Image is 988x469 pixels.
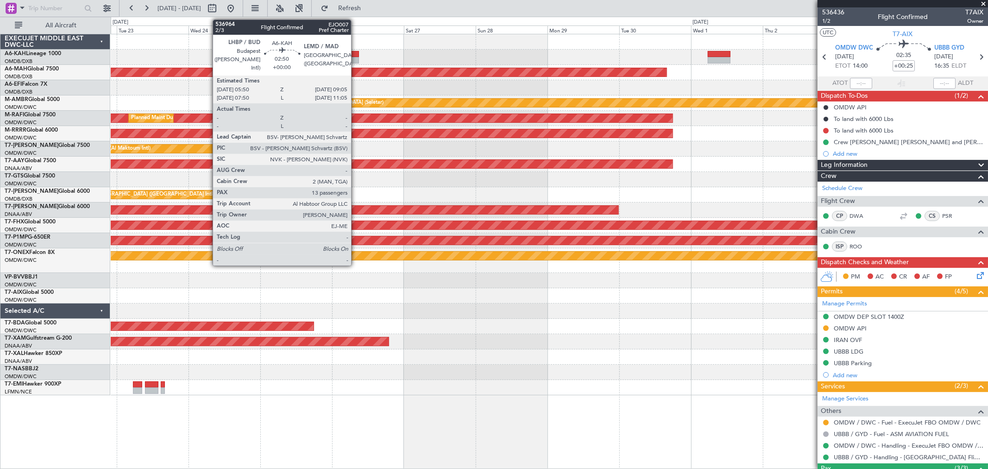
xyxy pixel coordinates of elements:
[853,62,868,71] span: 14:00
[821,257,909,268] span: Dispatch Checks and Weather
[260,25,332,34] div: Thu 25
[5,342,32,349] a: DNAA/ABV
[5,165,32,172] a: DNAA/ABV
[5,274,38,280] a: VP-BVVBBJ1
[5,196,32,203] a: OMDB/DXB
[821,160,868,171] span: Leg Information
[822,184,862,193] a: Schedule Crew
[834,418,981,426] a: OMDW / DWC - Fuel - ExecuJet FBO OMDW / DWC
[834,313,904,321] div: OMDW DEP SLOT 1400Z
[157,4,201,13] span: [DATE] - [DATE]
[5,290,22,295] span: T7-AIX
[5,51,61,57] a: A6-KAHLineage 1000
[922,273,930,282] span: AF
[965,17,983,25] span: Owner
[10,18,101,33] button: All Aircraft
[822,299,867,309] a: Manage Permits
[834,115,894,123] div: To land with 6000 Lbs
[5,66,59,72] a: A6-MAHGlobal 7500
[189,25,260,34] div: Wed 24
[5,127,58,133] a: M-RRRRGlobal 6000
[833,150,983,158] div: Add new
[332,25,404,34] div: Fri 26
[5,381,23,387] span: T7-EMI
[834,348,863,355] div: UBBB LDG
[5,219,24,225] span: T7-FHX
[28,1,82,15] input: Trip Number
[822,7,844,17] span: 536436
[833,371,983,379] div: Add new
[5,226,37,233] a: OMDW/DWC
[5,204,58,209] span: T7-[PERSON_NAME]
[5,150,37,157] a: OMDW/DWC
[691,25,763,34] div: Wed 1
[5,158,56,164] a: T7-AAYGlobal 7500
[5,358,32,365] a: DNAA/ABV
[5,281,37,288] a: OMDW/DWC
[955,91,968,101] span: (1/2)
[5,104,37,111] a: OMDW/DWC
[834,430,949,438] a: UBBB / GYD - Fuel - ASM AVIATION FUEL
[5,173,55,179] a: T7-GTSGlobal 7500
[5,66,27,72] span: A6-MAH
[316,1,372,16] button: Refresh
[834,138,983,146] div: Crew [PERSON_NAME] [PERSON_NAME] and [PERSON_NAME]
[5,180,37,187] a: OMDW/DWC
[955,286,968,296] span: (4/5)
[619,25,691,34] div: Tue 30
[5,366,38,372] a: T7-NASBBJ2
[934,44,964,53] span: UBBB GYD
[5,327,37,334] a: OMDW/DWC
[834,442,983,450] a: OMDW / DWC - Handling - ExecuJet FBO OMDW / DWC
[5,134,37,141] a: OMDW/DWC
[896,51,911,60] span: 02:35
[5,320,57,326] a: T7-BDAGlobal 5000
[965,7,983,17] span: T7AIX
[955,381,968,391] span: (2/3)
[5,112,56,118] a: M-RAFIGlobal 7500
[5,189,90,194] a: T7-[PERSON_NAME]Global 6000
[822,17,844,25] span: 1/2
[476,25,547,34] div: Sun 28
[5,336,26,341] span: T7-XAM
[821,286,843,297] span: Permits
[832,79,848,88] span: ATOT
[763,25,835,34] div: Thu 2
[834,103,867,111] div: OMDW API
[893,29,913,39] span: T7-AIX
[945,273,952,282] span: FP
[5,82,22,87] span: A6-EFI
[5,204,90,209] a: T7-[PERSON_NAME]Global 6000
[832,211,847,221] div: CP
[821,196,855,207] span: Flight Crew
[5,336,72,341] a: T7-XAMGulfstream G-200
[822,394,868,404] a: Manage Services
[5,58,32,65] a: OMDB/DXB
[5,112,24,118] span: M-RAFI
[820,28,836,37] button: UTC
[835,44,873,53] span: OMDW DWC
[5,234,28,240] span: T7-P1MP
[821,406,841,417] span: Others
[113,19,128,26] div: [DATE]
[835,62,850,71] span: ETOT
[835,52,854,62] span: [DATE]
[5,250,55,255] a: T7-ONEXFalcon 8X
[925,211,940,221] div: CS
[59,188,214,202] div: Planned Maint [GEOGRAPHIC_DATA] ([GEOGRAPHIC_DATA] Intl)
[5,173,24,179] span: T7-GTS
[834,336,862,344] div: IRAN OVF
[5,234,50,240] a: T7-P1MPG-650ER
[942,212,963,220] a: PSR
[850,242,870,251] a: ROO
[5,274,25,280] span: VP-BVV
[131,111,222,125] div: Planned Maint Dubai (Al Maktoum Intl)
[5,51,26,57] span: A6-KAH
[5,73,32,80] a: OMDB/DXB
[832,241,847,252] div: ISP
[5,127,26,133] span: M-RRRR
[692,19,708,26] div: [DATE]
[834,324,867,332] div: OMDW API
[5,119,37,126] a: OMDW/DWC
[958,79,973,88] span: ALDT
